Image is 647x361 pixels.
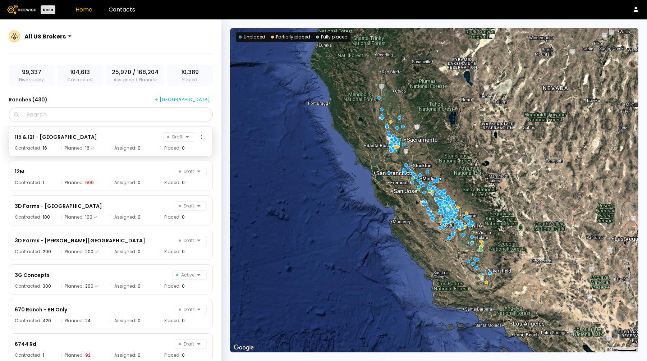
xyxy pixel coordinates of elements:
[85,284,93,288] div: 300
[112,68,159,77] span: 25,970 / 168,204
[114,250,136,254] span: Assigned:
[114,146,136,150] span: Assigned:
[9,95,47,105] h3: Ranches ( 430 )
[15,146,41,150] span: Contracted:
[85,215,92,219] div: 100
[15,202,102,210] div: 3D Farms - [GEOGRAPHIC_DATA]
[65,215,84,219] span: Planned:
[182,319,185,323] div: 0
[179,167,194,176] span: Draft
[15,340,36,348] div: 6744 Rd
[138,284,141,288] div: 0
[65,353,84,357] span: Planned:
[43,215,50,219] div: 100
[138,353,141,357] div: 0
[85,250,93,254] div: 200
[85,146,90,150] div: 16
[167,65,213,86] div: Placed
[65,284,84,288] span: Planned:
[138,146,141,150] div: 0
[182,215,185,219] div: 0
[15,305,67,314] div: 670 Ranch - BH Only
[164,353,180,357] span: Placed:
[179,340,194,348] span: Draft
[164,319,180,323] span: Placed:
[138,180,141,185] div: 0
[182,146,185,150] div: 0
[15,133,97,141] div: 115 & 121 - [GEOGRAPHIC_DATA]
[22,68,41,77] span: 99,337
[182,353,185,357] div: 0
[164,215,180,219] span: Placed:
[271,34,310,40] div: Partially placed
[43,180,44,185] div: 1
[7,5,36,14] img: Beewise logo
[43,146,47,150] div: 16
[114,319,136,323] span: Assigned:
[114,215,136,219] span: Assigned:
[232,343,256,352] a: Open this area in Google Maps (opens a new window)
[85,319,91,323] div: 24
[15,284,41,288] span: Contracted:
[239,34,265,40] div: Unplaced
[607,348,617,352] span: 50 km
[167,133,183,141] span: Draft
[114,180,136,185] span: Assigned:
[114,284,136,288] span: Assigned:
[43,319,51,323] div: 420
[15,215,41,219] span: Contracted:
[65,180,84,185] span: Planned:
[85,180,94,185] div: 600
[109,5,135,14] a: Contacts
[179,305,194,314] span: Draft
[85,353,91,357] div: 92
[605,347,638,352] button: Map scale: 50 km per 49 pixels
[24,32,66,41] div: All US Brokers
[75,5,92,14] a: Home
[43,284,51,288] div: 300
[9,65,54,86] div: Hive supply
[41,5,55,14] div: Beta
[179,236,194,245] span: Draft
[138,215,141,219] div: 0
[15,319,41,323] span: Contracted:
[182,250,185,254] div: 0
[65,250,84,254] span: Planned:
[164,146,180,150] span: Placed:
[15,167,24,176] div: 12M
[106,65,164,86] div: Assigned / Planned
[179,202,194,210] span: Draft
[15,353,41,357] span: Contracted:
[15,250,41,254] span: Contracted:
[15,236,145,245] div: 3D Farms - [PERSON_NAME][GEOGRAPHIC_DATA]
[15,180,41,185] span: Contracted:
[164,284,180,288] span: Placed:
[316,34,348,40] div: Fully placed
[182,180,185,185] div: 0
[164,180,180,185] span: Placed:
[43,250,51,254] div: 200
[65,146,84,150] span: Planned:
[15,271,50,279] div: 3G Concepts
[176,271,194,279] span: Active
[65,319,84,323] span: Planned:
[155,96,210,103] div: [GEOGRAPHIC_DATA]
[138,319,141,323] div: 0
[182,284,185,288] div: 0
[152,95,213,105] button: [GEOGRAPHIC_DATA]
[43,353,44,357] div: 1
[114,353,136,357] span: Assigned:
[181,68,199,77] span: 10,389
[164,250,180,254] span: Placed:
[57,65,103,86] div: Contracted
[138,250,141,254] div: 0
[232,343,256,352] img: Google
[70,68,90,77] span: 104,613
